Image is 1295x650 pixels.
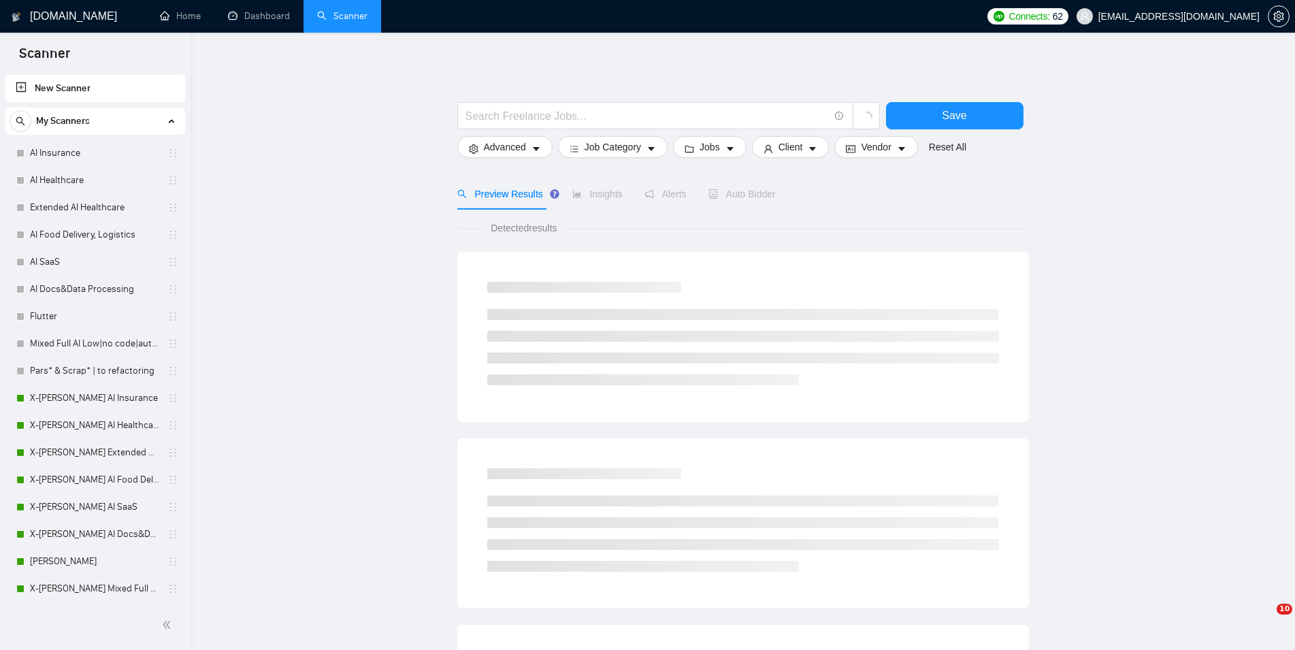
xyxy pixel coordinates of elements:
a: New Scanner [16,75,174,102]
button: idcardVendorcaret-down [834,136,917,158]
a: Extended AI Healthcare [30,194,159,221]
span: holder [167,447,178,458]
span: Save [942,107,966,124]
a: homeHome [160,10,201,22]
span: holder [167,175,178,186]
span: caret-down [808,144,817,154]
a: X-[PERSON_NAME] AI Insurance [30,385,159,412]
span: holder [167,474,178,485]
a: X-[PERSON_NAME] AI SaaS [30,493,159,521]
span: Client [778,140,803,155]
a: X-[PERSON_NAME] Mixed Full AI Low|no code|automations [30,575,159,602]
input: Search Freelance Jobs... [465,108,829,125]
a: AI Insurance [30,140,159,167]
img: upwork-logo.png [994,11,1004,22]
a: [PERSON_NAME] [30,548,159,575]
span: caret-down [725,144,735,154]
span: Detected results [481,221,566,235]
span: My Scanners [36,108,90,135]
span: Auto Bidder [708,189,776,199]
span: info-circle [835,112,844,120]
a: Reset All [929,140,966,155]
button: Save [886,102,1023,129]
a: Flutter [30,303,159,330]
img: logo [12,6,21,28]
span: Alerts [644,189,687,199]
span: holder [167,420,178,431]
a: AI Docs&Data Processing [30,276,159,303]
span: user [764,144,773,154]
button: barsJob Categorycaret-down [558,136,668,158]
a: X-[PERSON_NAME] AI Healthcare [30,412,159,439]
span: Job Category [585,140,641,155]
span: holder [167,583,178,594]
button: folderJobscaret-down [673,136,747,158]
span: holder [167,202,178,213]
a: AI SaaS [30,248,159,276]
span: Jobs [700,140,720,155]
span: Connects: [1009,9,1049,24]
span: Insights [572,189,623,199]
span: holder [167,229,178,240]
li: New Scanner [5,75,185,102]
span: holder [167,502,178,513]
button: userClientcaret-down [752,136,830,158]
a: setting [1268,11,1290,22]
span: notification [644,189,654,199]
button: search [10,110,31,132]
span: Advanced [484,140,526,155]
a: Mixed Full AI Low|no code|automations [30,330,159,357]
span: Vendor [861,140,891,155]
span: folder [685,144,694,154]
button: setting [1268,5,1290,27]
a: X-[PERSON_NAME] AI Docs&Data Processing [30,521,159,548]
a: X-[PERSON_NAME] Extended AI Healthcare [30,439,159,466]
li: My Scanners [5,108,185,630]
span: 10 [1277,604,1292,615]
a: AI Healthcare [30,167,159,194]
span: bars [570,144,579,154]
span: holder [167,148,178,159]
a: dashboardDashboard [228,10,290,22]
span: setting [469,144,478,154]
span: robot [708,189,718,199]
span: caret-down [897,144,906,154]
a: X-[PERSON_NAME] AI Food Delivery, Logistics [30,466,159,493]
span: idcard [846,144,855,154]
span: Preview Results [457,189,551,199]
span: Scanner [8,44,81,72]
span: holder [167,393,178,404]
span: holder [167,311,178,322]
iframe: Intercom live chat [1249,604,1281,636]
span: loading [860,112,872,124]
span: 62 [1053,9,1063,24]
span: holder [167,284,178,295]
span: caret-down [531,144,541,154]
span: holder [167,529,178,540]
span: holder [167,257,178,267]
span: holder [167,365,178,376]
span: holder [167,556,178,567]
span: search [10,116,31,126]
div: Tooltip anchor [548,188,561,200]
span: caret-down [646,144,656,154]
a: Pars* & Scrap* | to refactoring [30,357,159,385]
span: holder [167,338,178,349]
a: AI Food Delivery, Logistics [30,221,159,248]
span: search [457,189,467,199]
span: user [1080,12,1089,21]
span: area-chart [572,189,582,199]
button: settingAdvancedcaret-down [457,136,553,158]
span: double-left [162,618,176,632]
a: searchScanner [317,10,367,22]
